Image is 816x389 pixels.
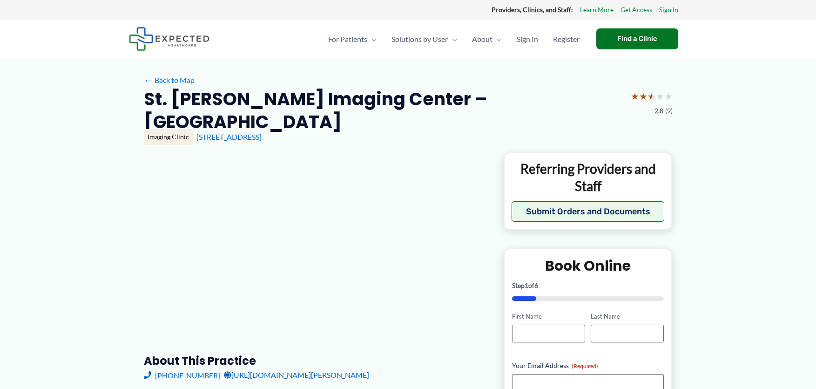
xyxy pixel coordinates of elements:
h3: About this practice [144,354,489,368]
span: ★ [647,88,656,105]
span: ★ [639,88,647,105]
span: About [472,23,492,55]
span: 6 [534,281,538,289]
span: ★ [656,88,664,105]
label: First Name [512,312,585,321]
h2: St. [PERSON_NAME] Imaging Center – [GEOGRAPHIC_DATA] [144,88,623,134]
a: [PHONE_NUMBER] [144,368,220,382]
label: Last Name [591,312,664,321]
span: For Patients [328,23,367,55]
span: (9) [665,105,673,117]
img: Expected Healthcare Logo - side, dark font, small [129,27,209,51]
a: For PatientsMenu Toggle [321,23,384,55]
span: Register [553,23,580,55]
a: [STREET_ADDRESS] [196,132,262,141]
span: ★ [664,88,673,105]
a: [URL][DOMAIN_NAME][PERSON_NAME] [224,368,369,382]
h2: Book Online [512,257,664,275]
span: Sign In [517,23,538,55]
p: Referring Providers and Staff [512,160,665,194]
span: Menu Toggle [448,23,457,55]
p: Step of [512,282,664,289]
a: Register [546,23,587,55]
a: Sign In [509,23,546,55]
button: Submit Orders and Documents [512,201,665,222]
span: (Required) [572,362,598,369]
a: Sign In [659,4,678,16]
a: Get Access [620,4,652,16]
span: Solutions by User [391,23,448,55]
span: ← [144,75,153,84]
label: Your Email Address [512,361,664,370]
div: Imaging Clinic [144,129,193,145]
a: Find a Clinic [596,28,678,49]
span: Menu Toggle [367,23,377,55]
a: AboutMenu Toggle [465,23,509,55]
a: ←Back to Map [144,73,195,87]
a: Solutions by UserMenu Toggle [384,23,465,55]
nav: Primary Site Navigation [321,23,587,55]
span: 1 [525,281,528,289]
span: Menu Toggle [492,23,502,55]
strong: Providers, Clinics, and Staff: [492,6,573,14]
span: ★ [631,88,639,105]
a: Learn More [580,4,614,16]
span: 2.8 [654,105,663,117]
